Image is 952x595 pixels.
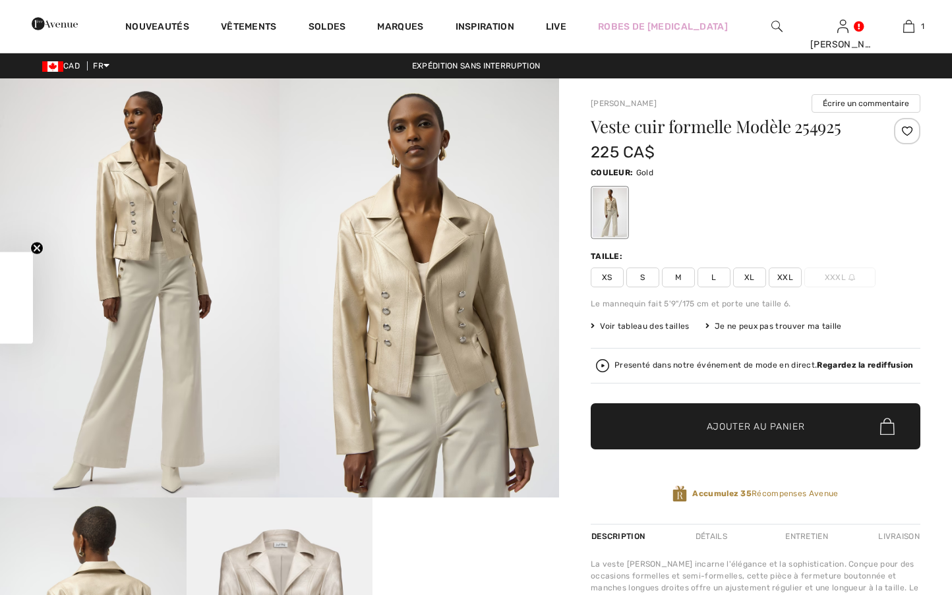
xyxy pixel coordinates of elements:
[684,524,738,548] div: Détails
[32,11,78,37] img: 1ère Avenue
[875,524,920,548] div: Livraison
[125,21,189,35] a: Nouveautés
[880,418,895,435] img: Bag.svg
[30,241,44,254] button: Close teaser
[771,18,783,34] img: recherche
[848,274,855,281] img: ring-m.svg
[692,488,838,499] span: Récompenses Avenue
[42,61,85,71] span: CAD
[372,497,559,590] video: Your browser does not support the video tag.
[591,524,648,548] div: Description
[93,61,109,71] span: FR
[591,403,920,449] button: Ajouter au panier
[591,143,655,161] span: 225 CA$
[837,18,848,34] img: Mes infos
[221,21,277,35] a: Vêtements
[591,268,624,287] span: XS
[546,20,566,34] a: Live
[876,18,941,34] a: 1
[812,94,920,113] button: Écrire un commentaire
[707,420,805,434] span: Ajouter au panier
[280,78,559,497] img: Veste Cuir Formelle mod&egrave;le 254925. 2
[774,524,839,548] div: Entretien
[591,298,920,310] div: Le mannequin fait 5'9"/175 cm et porte une taille 6.
[804,268,876,287] span: XXXL
[42,61,63,72] img: Canadian Dollar
[598,20,728,34] a: Robes de [MEDICAL_DATA]
[903,18,914,34] img: Mon panier
[456,21,514,35] span: Inspiration
[672,485,687,503] img: Récompenses Avenue
[614,361,913,370] div: Presenté dans notre événement de mode en direct.
[593,188,627,237] div: Gold
[591,118,866,135] h1: Veste cuir formelle Modèle 254925
[596,359,609,372] img: Regardez la rediffusion
[921,20,924,32] span: 1
[837,20,848,32] a: Se connecter
[769,268,802,287] span: XXL
[692,489,752,498] strong: Accumulez 35
[591,320,690,332] span: Voir tableau des tailles
[309,21,346,35] a: Soldes
[698,268,730,287] span: L
[626,268,659,287] span: S
[810,38,875,51] div: [PERSON_NAME]
[591,250,625,262] div: Taille:
[591,99,657,108] a: [PERSON_NAME]
[733,268,766,287] span: XL
[591,168,633,177] span: Couleur:
[705,320,842,332] div: Je ne peux pas trouver ma taille
[817,360,913,370] strong: Regardez la rediffusion
[377,21,423,35] a: Marques
[636,168,653,177] span: Gold
[662,268,695,287] span: M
